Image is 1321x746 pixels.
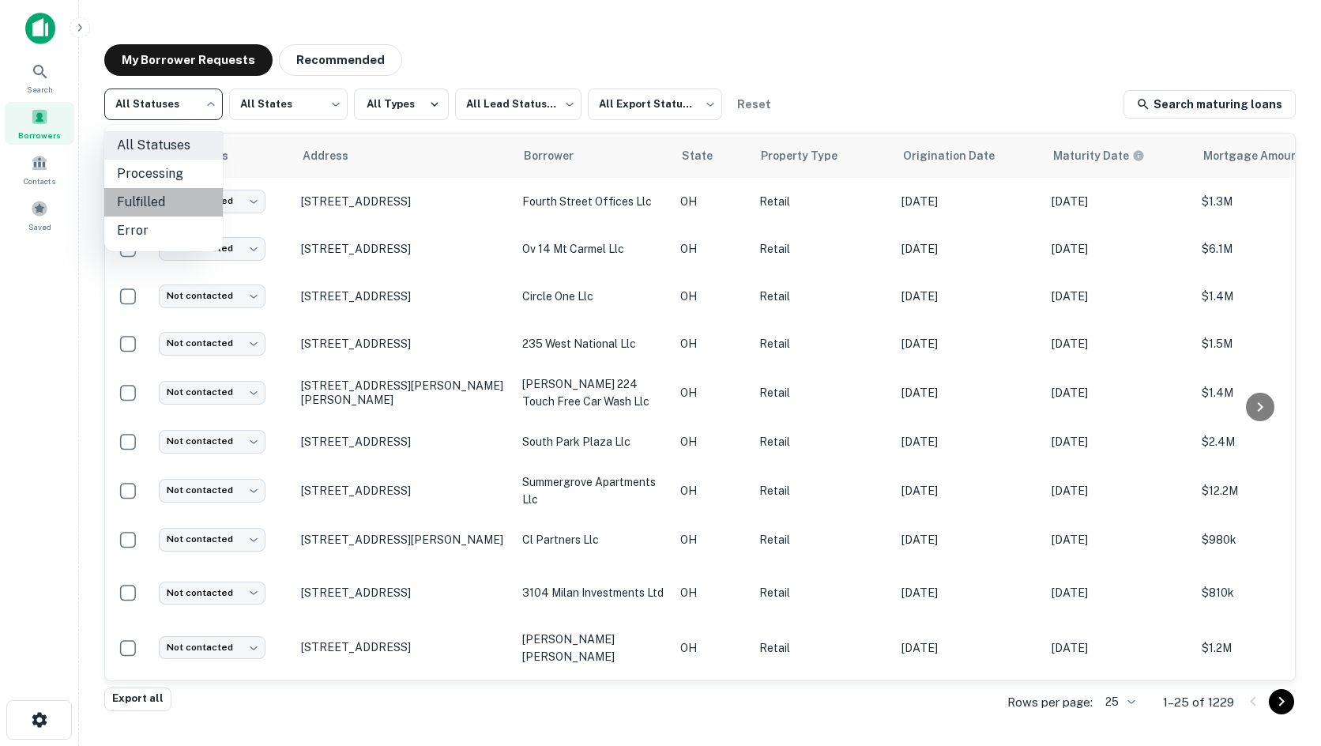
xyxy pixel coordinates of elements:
li: Error [104,217,223,245]
li: Fulfilled [104,188,223,217]
li: Processing [104,160,223,188]
li: All Statuses [104,131,223,160]
iframe: Chat Widget [1242,620,1321,695]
